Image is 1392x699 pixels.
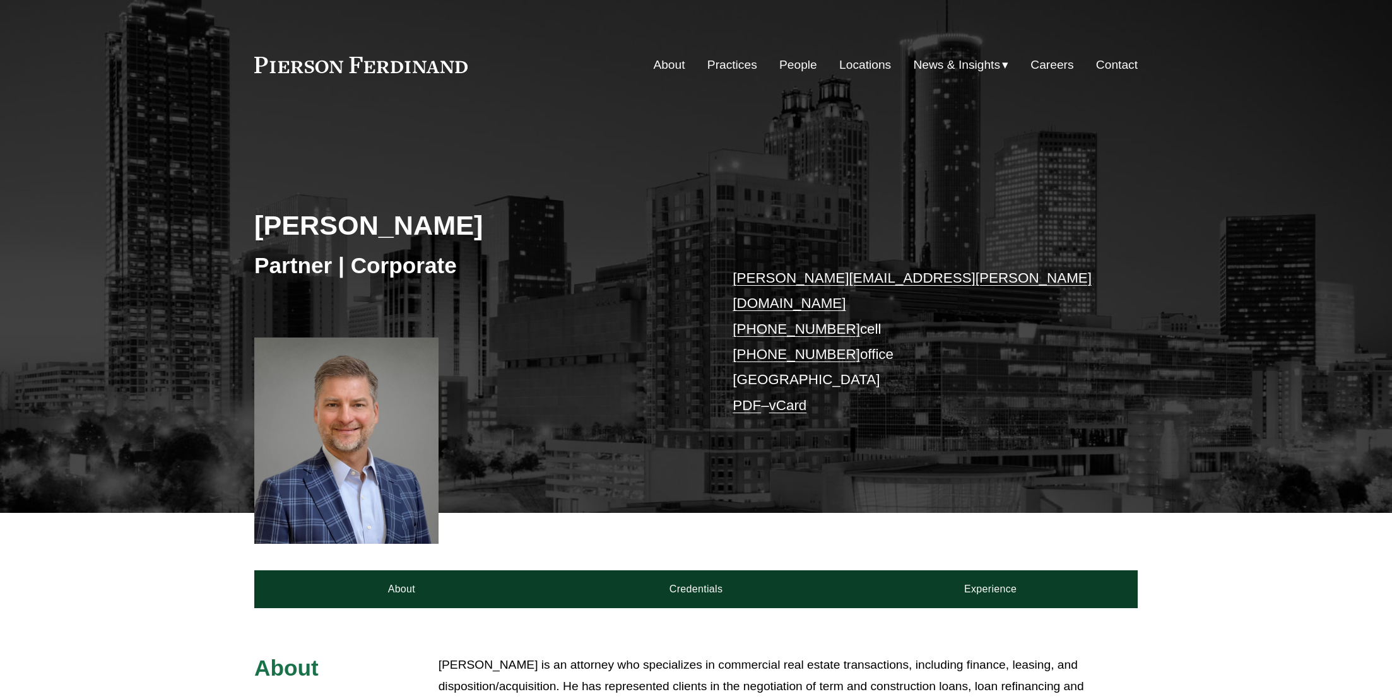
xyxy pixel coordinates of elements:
[779,53,817,77] a: People
[653,53,685,77] a: About
[1030,53,1073,77] a: Careers
[549,570,844,608] a: Credentials
[733,346,860,362] a: [PHONE_NUMBER]
[254,655,319,680] span: About
[733,270,1092,311] a: [PERSON_NAME][EMAIL_ADDRESS][PERSON_NAME][DOMAIN_NAME]
[733,321,860,337] a: [PHONE_NUMBER]
[707,53,757,77] a: Practices
[1096,53,1138,77] a: Contact
[913,53,1008,77] a: folder dropdown
[843,570,1138,608] a: Experience
[254,252,696,279] h3: Partner | Corporate
[254,209,696,242] h2: [PERSON_NAME]
[839,53,891,77] a: Locations
[254,570,549,608] a: About
[913,54,1000,76] span: News & Insights
[769,397,807,413] a: vCard
[733,397,761,413] a: PDF
[733,266,1100,418] p: cell office [GEOGRAPHIC_DATA] –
